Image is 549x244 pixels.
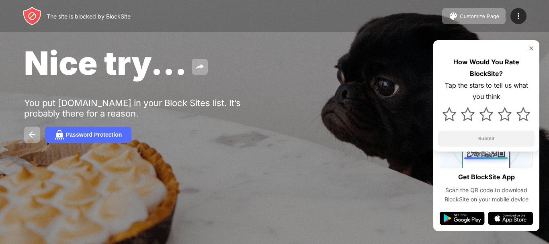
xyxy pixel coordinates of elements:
img: star.svg [498,107,512,121]
img: menu-icon.svg [514,11,523,21]
div: The site is blocked by BlockSite [47,13,131,20]
div: How Would You Rate BlockSite? [438,56,535,80]
img: star.svg [442,107,456,121]
div: Tap the stars to tell us what you think [438,80,535,103]
div: You put [DOMAIN_NAME] in your Block Sites list. It’s probably there for a reason. [24,98,272,119]
img: star.svg [479,107,493,121]
span: Nice try... [24,43,187,82]
img: header-logo.svg [23,6,42,26]
img: password.svg [55,130,64,139]
img: app-store.svg [488,212,533,225]
img: star.svg [461,107,475,121]
div: Customize Page [460,13,499,19]
img: google-play.svg [440,212,485,225]
img: rate-us-close.svg [528,45,535,51]
img: star.svg [516,107,530,121]
div: Password Protection [66,131,122,138]
img: pallet.svg [449,11,458,21]
button: Password Protection [45,127,131,143]
button: Customize Page [442,8,506,24]
button: Submit [438,131,535,147]
img: share.svg [195,62,205,72]
img: back.svg [27,130,37,139]
div: Scan the QR code to download BlockSite on your mobile device [440,186,533,204]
